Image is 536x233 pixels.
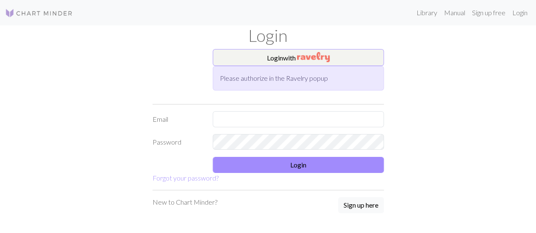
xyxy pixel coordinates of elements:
[147,134,208,150] label: Password
[153,197,217,207] p: New to Chart Minder?
[338,197,384,214] a: Sign up here
[469,4,509,21] a: Sign up free
[213,66,384,90] div: Please authorize in the Ravelry popup
[27,25,510,46] h1: Login
[509,4,531,21] a: Login
[5,8,73,18] img: Logo
[213,157,384,173] button: Login
[213,49,384,66] button: Loginwith
[297,52,330,62] img: Ravelry
[441,4,469,21] a: Manual
[153,174,219,182] a: Forgot your password?
[338,197,384,213] button: Sign up here
[413,4,441,21] a: Library
[147,111,208,127] label: Email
